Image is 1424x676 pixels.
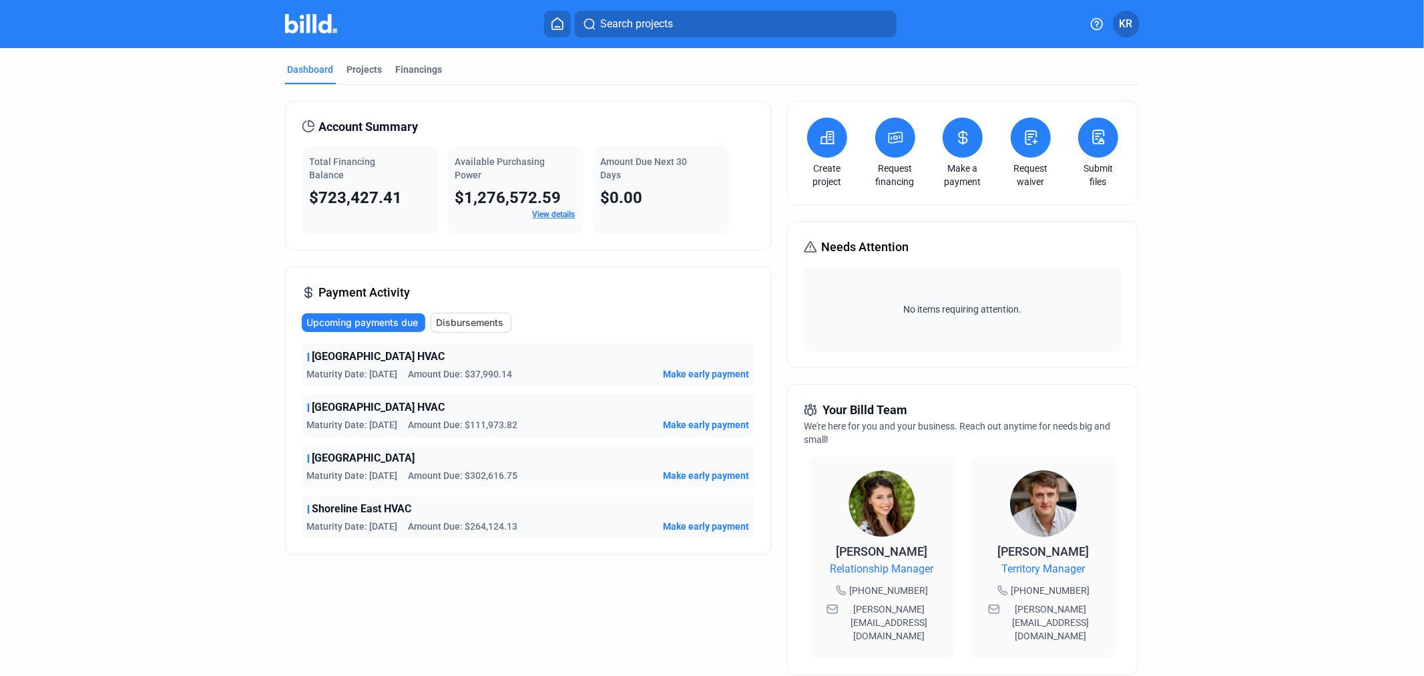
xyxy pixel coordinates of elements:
[841,603,937,643] span: [PERSON_NAME][EMAIL_ADDRESS][DOMAIN_NAME]
[809,303,1116,316] span: No items requiring attention.
[307,469,398,482] span: Maturity Date: [DATE]
[319,118,419,136] span: Account Summary
[663,418,749,432] button: Make early payment
[307,520,398,533] span: Maturity Date: [DATE]
[1002,561,1086,577] span: Territory Manager
[409,520,518,533] span: Amount Due: $264,124.13
[431,313,511,333] button: Disbursements
[1011,584,1090,597] span: [PHONE_NUMBER]
[822,401,907,419] span: Your Billd Team
[319,283,411,302] span: Payment Activity
[998,544,1090,558] span: [PERSON_NAME]
[312,501,412,517] span: Shoreline East HVAC
[821,238,909,257] span: Needs Attention
[804,162,851,188] a: Create project
[601,156,688,180] span: Amount Due Next 30 Days
[409,367,513,381] span: Amount Due: $37,990.14
[804,421,1110,445] span: We're here for you and your business. Reach out anytime for needs big and small!
[837,544,928,558] span: [PERSON_NAME]
[455,156,545,180] span: Available Purchasing Power
[302,313,425,332] button: Upcoming payments due
[1007,162,1054,188] a: Request waiver
[601,188,643,207] span: $0.00
[872,162,919,188] a: Request financing
[849,470,915,537] img: Relationship Manager
[600,16,673,32] span: Search projects
[575,11,897,37] button: Search projects
[307,367,398,381] span: Maturity Date: [DATE]
[830,561,934,577] span: Relationship Manager
[663,520,749,533] button: Make early payment
[312,399,445,415] span: [GEOGRAPHIC_DATA] HVAC
[663,469,749,482] button: Make early payment
[312,450,415,466] span: [GEOGRAPHIC_DATA]
[1075,162,1122,188] a: Submit files
[347,63,383,76] div: Projects
[396,63,443,76] div: Financings
[288,63,334,76] div: Dashboard
[409,469,518,482] span: Amount Due: $302,616.75
[1120,16,1133,32] span: KR
[663,367,749,381] button: Make early payment
[285,14,338,33] img: Billd Company Logo
[437,316,504,329] span: Disbursements
[849,584,928,597] span: [PHONE_NUMBER]
[939,162,986,188] a: Make a payment
[455,188,561,207] span: $1,276,572.59
[307,418,398,432] span: Maturity Date: [DATE]
[1113,11,1140,37] button: KR
[1010,470,1077,537] img: Territory Manager
[307,316,419,329] span: Upcoming payments due
[409,418,518,432] span: Amount Due: $111,973.82
[310,156,376,180] span: Total Financing Balance
[310,188,403,207] span: $723,427.41
[533,210,575,219] a: View details
[312,349,445,365] span: [GEOGRAPHIC_DATA] HVAC
[1003,603,1099,643] span: [PERSON_NAME][EMAIL_ADDRESS][DOMAIN_NAME]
